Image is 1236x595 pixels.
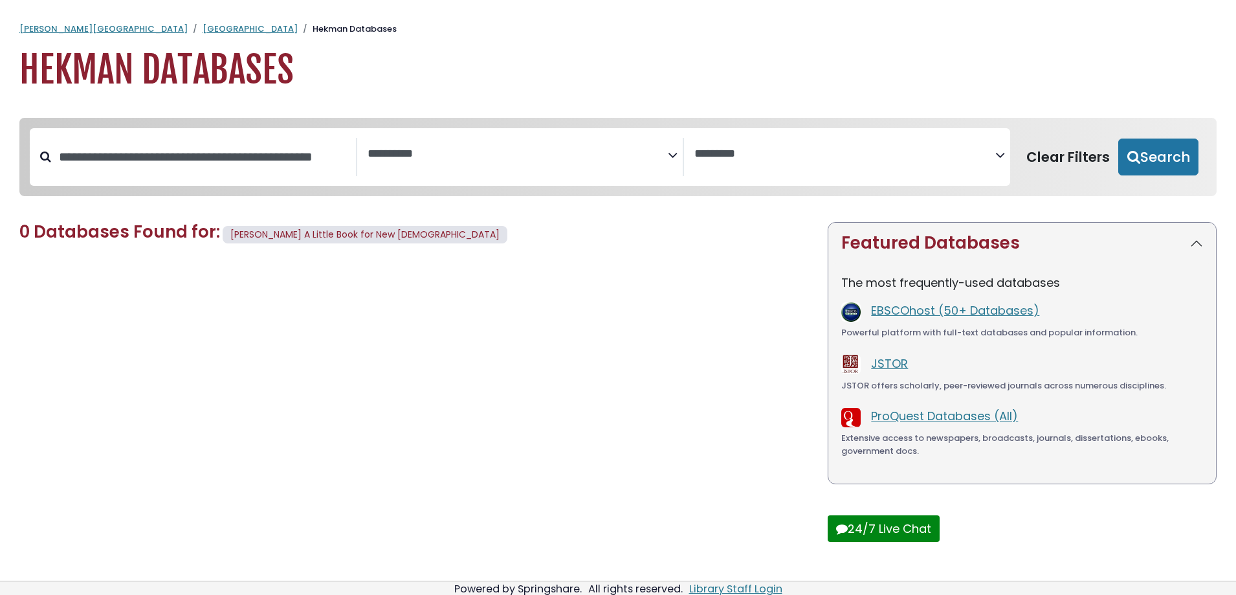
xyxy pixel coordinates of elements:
[19,49,1217,92] h1: Hekman Databases
[841,326,1203,339] div: Powerful platform with full-text databases and popular information.
[51,144,356,170] input: Search database by title or keyword
[203,23,298,35] a: [GEOGRAPHIC_DATA]
[19,220,220,243] span: 0 Databases Found for:
[871,355,908,372] a: JSTOR
[19,23,188,35] a: [PERSON_NAME][GEOGRAPHIC_DATA]
[841,432,1203,457] div: Extensive access to newspapers, broadcasts, journals, dissertations, ebooks, government docs.
[871,302,1039,319] a: EBSCOhost (50+ Databases)
[298,23,397,36] li: Hekman Databases
[368,148,668,161] textarea: Search
[19,23,1217,36] nav: breadcrumb
[19,118,1217,197] nav: Search filters
[828,223,1216,264] button: Featured Databases
[230,228,500,241] span: [PERSON_NAME] A Little Book for New [DEMOGRAPHIC_DATA]
[871,408,1018,424] a: ProQuest Databases (All)
[841,274,1203,291] p: The most frequently-used databases
[841,379,1203,392] div: JSTOR offers scholarly, peer-reviewed journals across numerous disciplines.
[1118,139,1198,176] button: Submit for Search Results
[694,148,995,161] textarea: Search
[828,515,940,542] button: 24/7 Live Chat
[1018,139,1118,176] button: Clear Filters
